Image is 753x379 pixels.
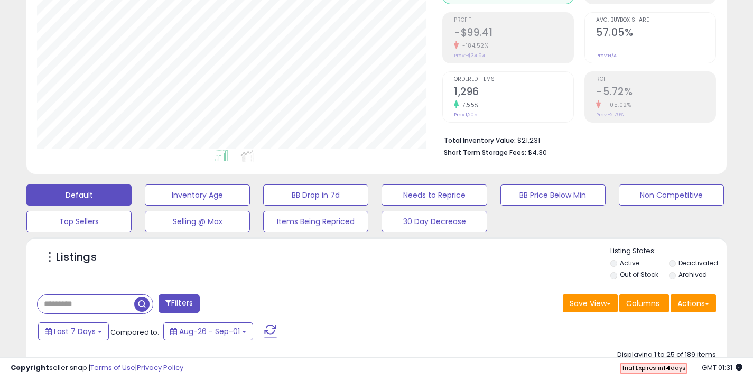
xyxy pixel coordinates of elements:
h2: -5.72% [596,86,715,100]
span: $4.30 [528,147,547,158]
p: Listing States: [610,246,727,256]
button: Filters [159,294,200,313]
span: 2025-09-9 01:31 GMT [702,363,742,373]
button: Items Being Repriced [263,211,368,232]
b: Short Term Storage Fees: [444,148,526,157]
button: BB Price Below Min [500,184,606,206]
li: $21,231 [444,133,708,146]
span: Last 7 Days [54,326,96,337]
span: Avg. Buybox Share [596,17,715,23]
button: Aug-26 - Sep-01 [163,322,253,340]
span: ROI [596,77,715,82]
button: 30 Day Decrease [382,211,487,232]
h2: 57.05% [596,26,715,41]
small: Prev: 1,205 [454,112,477,118]
button: Last 7 Days [38,322,109,340]
h5: Listings [56,250,97,265]
strong: Copyright [11,363,49,373]
button: Needs to Reprice [382,184,487,206]
a: Terms of Use [90,363,135,373]
span: Columns [626,298,659,309]
span: Ordered Items [454,77,573,82]
small: 7.55% [459,101,479,109]
label: Out of Stock [620,270,658,279]
span: Aug-26 - Sep-01 [179,326,240,337]
small: Prev: N/A [596,52,617,59]
small: Prev: -$34.94 [454,52,485,59]
b: 14 [663,364,671,372]
small: -184.52% [459,42,488,50]
h2: 1,296 [454,86,573,100]
div: Displaying 1 to 25 of 189 items [617,350,716,360]
span: Compared to: [110,327,159,337]
h2: -$99.41 [454,26,573,41]
span: Profit [454,17,573,23]
button: Default [26,184,132,206]
button: Columns [619,294,669,312]
span: Trial Expires in days [621,364,686,372]
label: Archived [678,270,707,279]
button: Actions [671,294,716,312]
b: Total Inventory Value: [444,136,516,145]
small: -105.02% [601,101,631,109]
button: Save View [563,294,618,312]
button: Inventory Age [145,184,250,206]
div: seller snap | | [11,363,183,373]
label: Active [620,258,639,267]
a: Privacy Policy [137,363,183,373]
button: Non Competitive [619,184,724,206]
button: Selling @ Max [145,211,250,232]
small: Prev: -2.79% [596,112,624,118]
button: Top Sellers [26,211,132,232]
button: BB Drop in 7d [263,184,368,206]
label: Deactivated [678,258,718,267]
